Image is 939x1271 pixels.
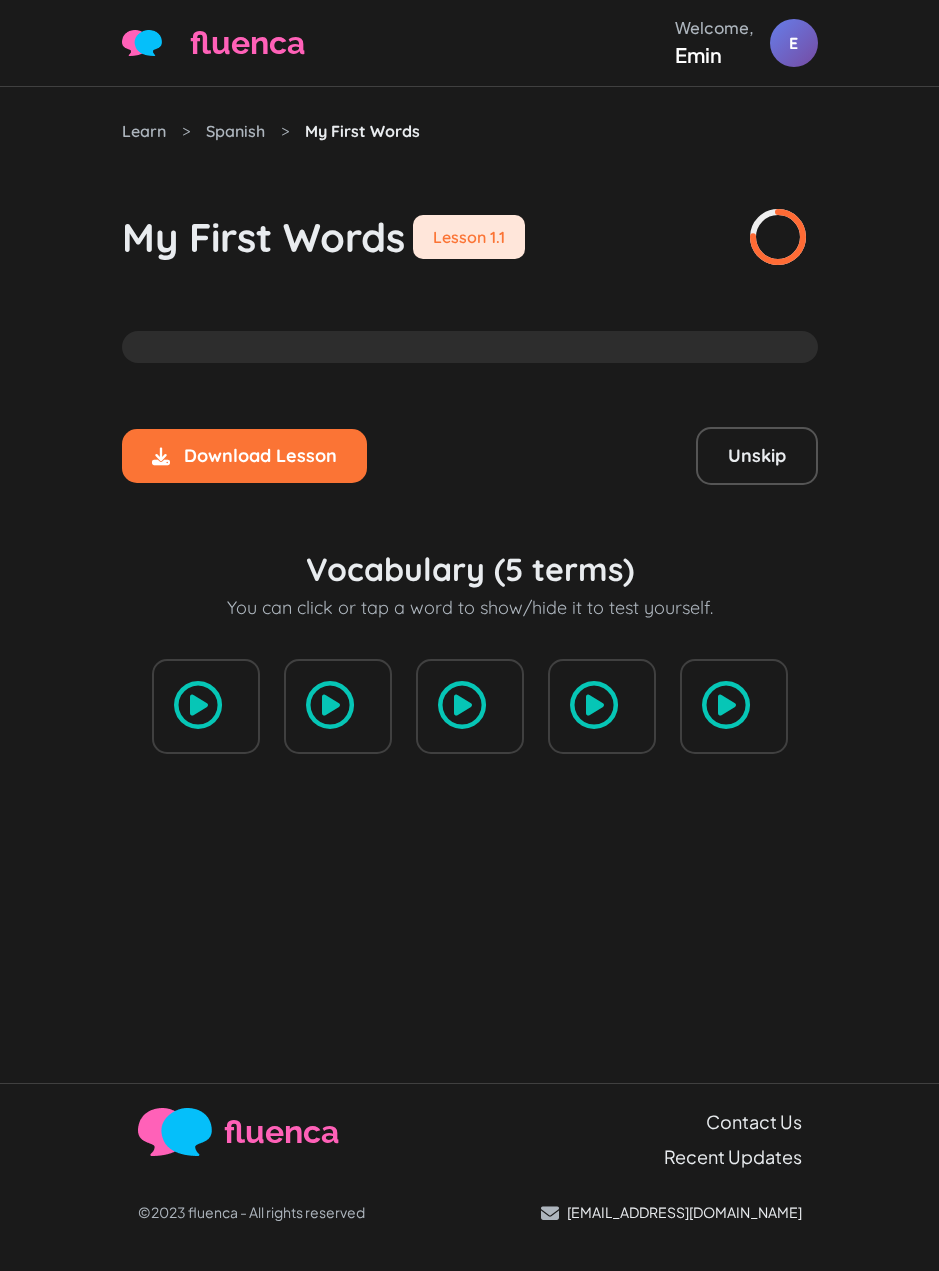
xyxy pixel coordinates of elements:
a: Contact Us [706,1108,802,1135]
div: Welcome, [675,16,754,40]
button: Unskip [696,427,818,485]
button: Download Lesson [122,429,367,483]
h2: Vocabulary (5 terms) [306,549,634,589]
a: Spanish [206,119,265,143]
a: [EMAIL_ADDRESS][DOMAIN_NAME] [541,1202,802,1223]
div: Emin [675,40,754,70]
iframe: Ybug feedback widget [899,577,939,695]
span: You can click or tap a word to show/hide it to test yourself. [227,597,713,619]
h1: My First Words [122,213,405,261]
a: Learn [122,119,166,143]
span: > [281,119,289,143]
p: ©2023 fluenca - All rights reserved [138,1202,365,1223]
span: fluenca [190,19,305,67]
span: My First Words [305,119,420,143]
div: Lesson 1.1 [413,215,525,259]
span: > [182,119,190,143]
span: fluenca [224,1108,339,1156]
p: [EMAIL_ADDRESS][DOMAIN_NAME] [567,1202,802,1223]
a: Recent Updates [664,1143,802,1170]
div: E [770,19,818,67]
